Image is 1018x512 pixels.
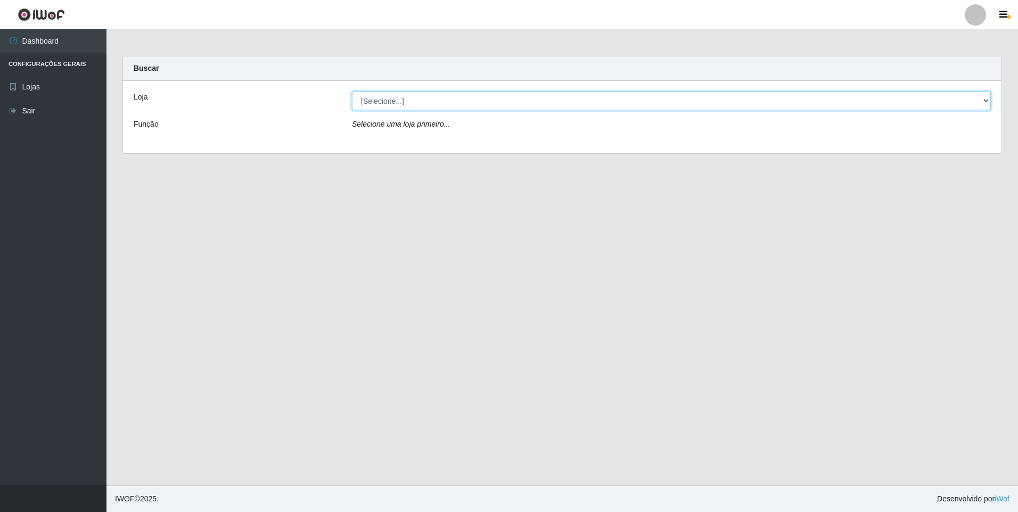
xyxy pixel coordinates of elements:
a: iWof [995,494,1009,503]
label: Loja [134,92,147,103]
span: © 2025 . [115,493,159,505]
strong: Buscar [134,64,159,72]
span: Desenvolvido por [937,493,1009,505]
label: Função [134,119,159,130]
i: Selecione uma loja primeiro... [352,120,450,128]
img: CoreUI Logo [18,8,65,21]
span: IWOF [115,494,135,503]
